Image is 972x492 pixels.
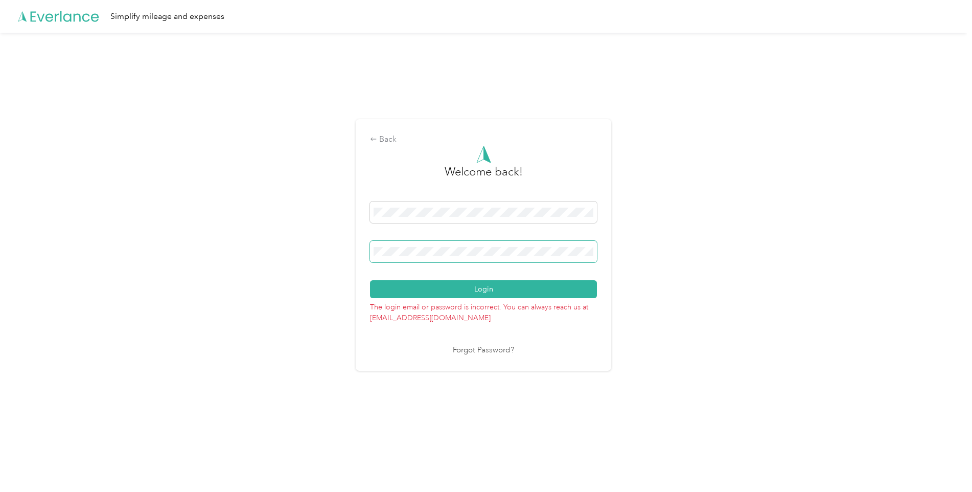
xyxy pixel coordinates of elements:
[445,163,523,191] h3: greeting
[370,280,597,298] button: Login
[110,10,224,23] div: Simplify mileage and expenses
[453,345,514,356] a: Forgot Password?
[370,133,597,146] div: Back
[370,298,597,323] p: The login email or password is incorrect. You can always reach us at [EMAIL_ADDRESS][DOMAIN_NAME]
